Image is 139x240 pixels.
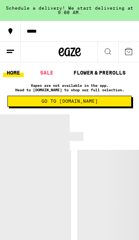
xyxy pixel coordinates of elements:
[7,83,132,92] p: Vapes are not available in the app. Head to [DOMAIN_NAME] to shop our full selection.
[3,68,24,77] a: HOME
[36,68,57,77] a: SALE
[7,96,132,107] button: Go to [DOMAIN_NAME]
[42,99,98,103] span: Go to [DOMAIN_NAME]
[70,68,129,77] a: FLOWER & PREROLLS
